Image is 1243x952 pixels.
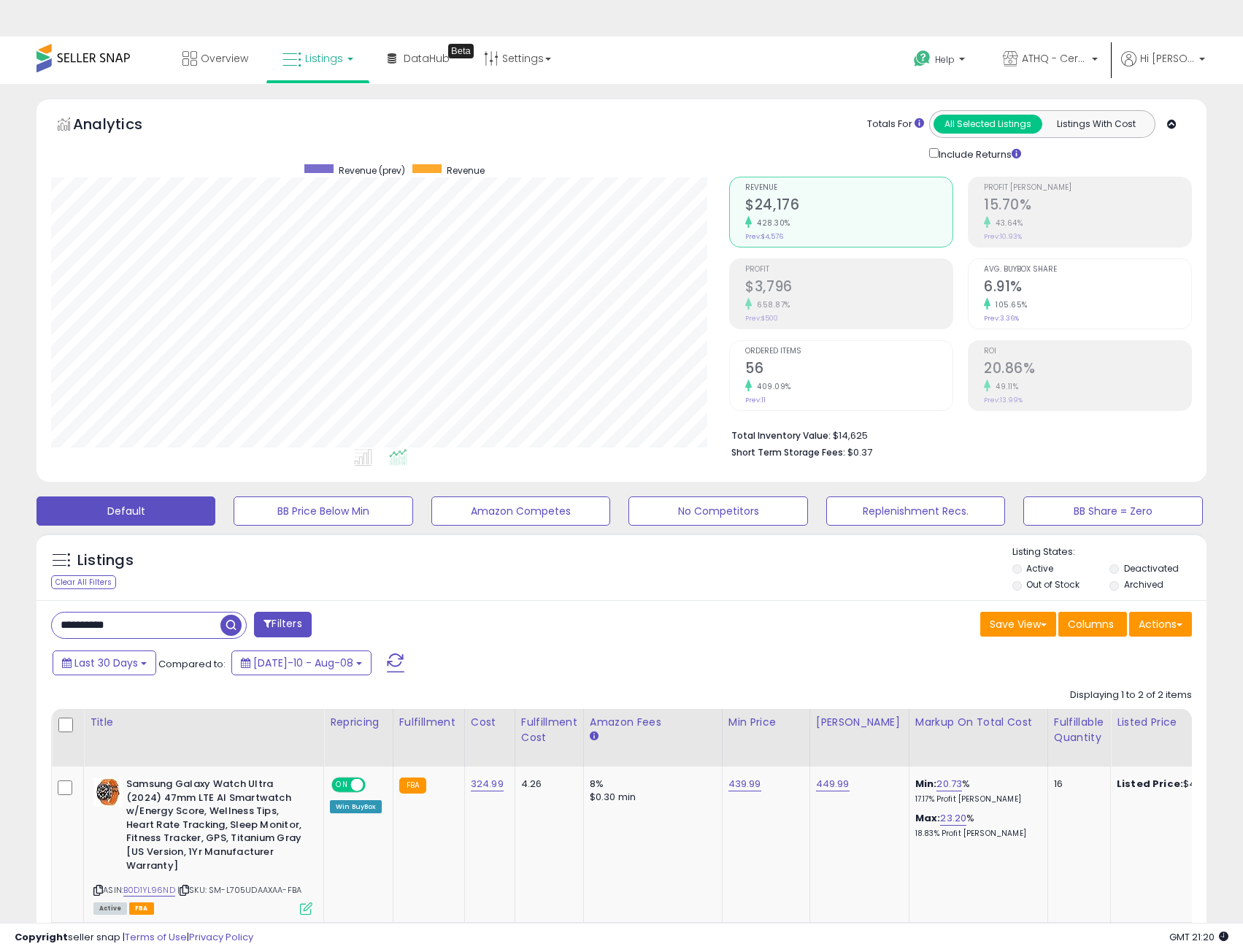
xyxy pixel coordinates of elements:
small: Prev: 3.36% [984,314,1019,323]
a: Terms of Use [125,930,187,944]
span: Compared to: [158,657,226,671]
small: 43.64% [990,218,1023,229]
div: % [915,778,1036,805]
span: Hi [PERSON_NAME] [1140,51,1195,66]
div: Fulfillment [399,715,458,730]
b: Samsung Galaxy Watch Ultra (2024) 47mm LTE AI Smartwatch w/Energy Score, Wellness Tips, Heart Rat... [126,778,304,876]
h5: Analytics [73,114,171,138]
small: 428.30% [752,218,790,229]
th: The percentage added to the cost of goods (COGS) that forms the calculator for Min & Max prices. [909,709,1047,767]
a: 23.20 [940,811,966,826]
button: Columns [1058,612,1127,637]
small: 409.09% [752,381,791,392]
a: B0D1YL96ND [123,884,175,897]
span: Revenue [447,164,485,177]
div: Fulfillment Cost [521,715,577,745]
p: Listing States: [1012,545,1207,559]
a: Listings [272,37,364,80]
div: Clear All Filters [51,575,116,589]
span: Profit [745,266,953,274]
b: Min: [915,777,937,791]
h2: 20.86% [984,360,1191,380]
label: Out of Stock [1026,578,1080,591]
a: 324.99 [471,777,504,791]
div: Markup on Total Cost [915,715,1042,730]
small: Prev: 13.99% [984,396,1023,404]
label: Archived [1124,578,1163,591]
small: 658.87% [752,299,790,310]
small: Prev: 11 [745,396,766,404]
div: Amazon Fees [590,715,716,730]
span: Revenue (prev) [339,164,405,177]
div: Repricing [330,715,387,730]
span: ON [333,779,351,791]
label: Deactivated [1124,562,1179,575]
span: OFF [363,779,387,791]
h2: $3,796 [745,278,953,298]
span: ROI [984,348,1191,356]
span: DataHub [404,51,450,66]
a: 20.73 [936,777,962,791]
a: Overview [172,37,259,80]
p: 18.83% Profit [PERSON_NAME] [915,829,1036,839]
a: ATHQ - Certified Refurbished [992,37,1109,84]
a: Help [902,39,980,84]
div: Listed Price [1117,715,1243,730]
h5: Listings [77,550,134,571]
b: Listed Price: [1117,777,1183,791]
small: Amazon Fees. [590,730,599,743]
div: 8% [590,778,711,791]
div: Min Price [728,715,804,730]
h2: 56 [745,360,953,380]
h2: 6.91% [984,278,1191,298]
strong: Copyright [15,930,68,944]
button: Replenishment Recs. [826,496,1005,526]
div: [PERSON_NAME] [816,715,903,730]
span: Listings [305,51,343,66]
small: Prev: $4,576 [745,232,783,241]
a: Privacy Policy [189,930,253,944]
span: Revenue [745,184,953,192]
button: Actions [1129,612,1192,637]
span: Columns [1068,617,1114,632]
small: Prev: $500 [745,314,778,323]
span: Ordered Items [745,348,953,356]
button: Default [36,496,215,526]
div: Title [90,715,318,730]
span: FBA [129,902,154,915]
button: BB Share = Zero [1023,496,1202,526]
b: Total Inventory Value: [731,429,831,442]
b: Short Term Storage Fees: [731,446,845,458]
div: 16 [1054,778,1099,791]
button: All Selected Listings [934,115,1042,134]
h2: $24,176 [745,196,953,216]
h2: 15.70% [984,196,1191,216]
p: 17.17% Profit [PERSON_NAME] [915,794,1036,805]
div: $425.16 [1117,778,1238,791]
button: Listings With Cost [1042,115,1150,134]
span: [DATE]-10 - Aug-08 [253,656,353,670]
span: Overview [201,51,248,66]
button: No Competitors [628,496,807,526]
span: Help [935,53,955,66]
span: Profit [PERSON_NAME] [984,184,1191,192]
a: Settings [473,37,562,80]
div: Fulfillable Quantity [1054,715,1104,745]
span: $0.37 [847,445,872,459]
a: Hi [PERSON_NAME] [1121,51,1205,84]
span: Avg. Buybox Share [984,266,1191,274]
button: [DATE]-10 - Aug-08 [231,650,372,675]
span: ATHQ - Certified Refurbished [1022,51,1088,66]
i: Get Help [913,50,931,68]
small: Prev: 10.93% [984,232,1022,241]
button: Save View [980,612,1056,637]
label: Active [1026,562,1053,575]
div: seller snap | | [15,931,253,945]
small: FBA [399,778,426,794]
button: Filters [254,612,311,637]
li: $14,625 [731,426,1181,443]
small: 105.65% [990,299,1028,310]
div: Totals For [867,118,924,131]
div: ASIN: [93,778,312,913]
div: 4.26 [521,778,572,791]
